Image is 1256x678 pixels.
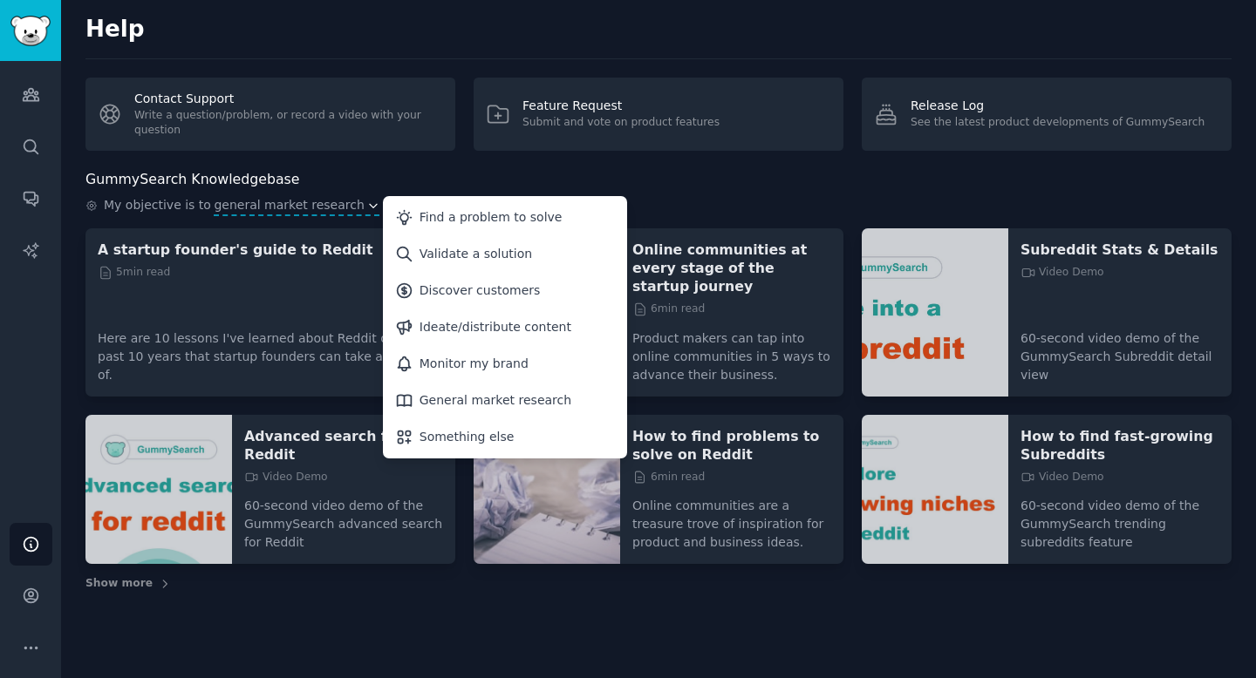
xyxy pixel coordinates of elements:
div: Validate a solution [420,245,532,263]
img: How to find fast-growing Subreddits [862,415,1008,565]
a: Online communities at every stage of the startup journey [632,241,831,295]
button: general market research [214,196,379,214]
div: General market research [386,383,624,419]
div: Ideate/distribute content [386,309,624,346]
div: Feature Request [522,97,720,115]
img: How to find problems to solve on Reddit [474,415,620,565]
div: Submit and vote on product features [522,115,720,131]
div: See the latest product developments of GummySearch [911,115,1205,131]
p: 60-second video demo of the GummySearch Subreddit detail view [1020,317,1219,384]
span: My objective is to [104,196,211,216]
p: 60-second video demo of the GummySearch advanced search for Reddit [244,485,443,552]
p: Online communities are a treasure trove of inspiration for product and business ideas. [632,485,831,552]
div: Find a problem to solve [386,200,624,236]
a: Advanced search for Reddit [244,427,443,464]
img: Subreddit Stats & Details [862,228,1008,397]
div: Discover customers [386,273,624,309]
span: Show more [85,576,153,592]
div: Discover customers [420,281,541,300]
span: 5 min read [98,265,170,281]
a: How to find problems to solve on Reddit [632,427,831,464]
div: Release Log [911,97,1205,115]
img: GummySearch logo [10,16,51,46]
a: A startup founder's guide to Reddit [98,241,443,259]
div: Find a problem to solve [420,208,563,227]
span: 6 min read [632,302,705,317]
img: Advanced search for Reddit [85,415,232,565]
div: . [85,196,1232,216]
div: Ideate/distribute content [420,318,571,336]
span: Video Demo [244,470,328,485]
a: How to find fast-growing Subreddits [1020,427,1219,464]
a: Contact SupportWrite a question/problem, or record a video with your question [85,78,455,151]
div: Something else [386,419,624,456]
span: 6 min read [632,470,705,485]
span: Video Demo [1020,265,1104,281]
a: Release LogSee the latest product developments of GummySearch [862,78,1232,151]
div: Monitor my brand [386,346,624,383]
span: general market research [214,196,364,214]
div: Something else [420,428,515,446]
p: 60-second video demo of the GummySearch trending subreddits feature [1020,485,1219,552]
div: Validate a solution [386,236,624,273]
h2: Help [85,16,1232,44]
p: Here are 10 lessons I've learned about Reddit over the past 10 years that startup founders can ta... [98,317,443,384]
a: Feature RequestSubmit and vote on product features [474,78,843,151]
span: Video Demo [1020,470,1104,485]
h2: GummySearch Knowledgebase [85,169,299,191]
p: Product makers can tap into online communities in 5 ways to advance their business. [632,317,831,384]
div: Monitor my brand [420,355,529,373]
div: General market research [420,391,571,410]
a: Subreddit Stats & Details [1020,241,1219,259]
